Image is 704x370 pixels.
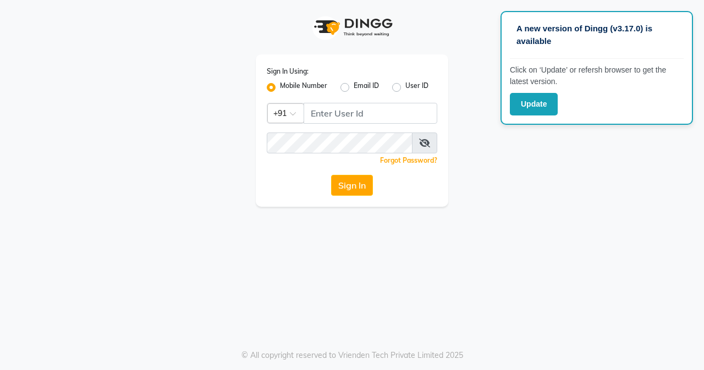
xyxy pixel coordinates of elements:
[280,81,327,94] label: Mobile Number
[380,156,437,164] a: Forgot Password?
[267,67,309,76] label: Sign In Using:
[331,175,373,196] button: Sign In
[510,93,558,115] button: Update
[510,64,684,87] p: Click on ‘Update’ or refersh browser to get the latest version.
[308,11,396,43] img: logo1.svg
[304,103,437,124] input: Username
[267,132,413,153] input: Username
[405,81,428,94] label: User ID
[516,23,677,47] p: A new version of Dingg (v3.17.0) is available
[354,81,379,94] label: Email ID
